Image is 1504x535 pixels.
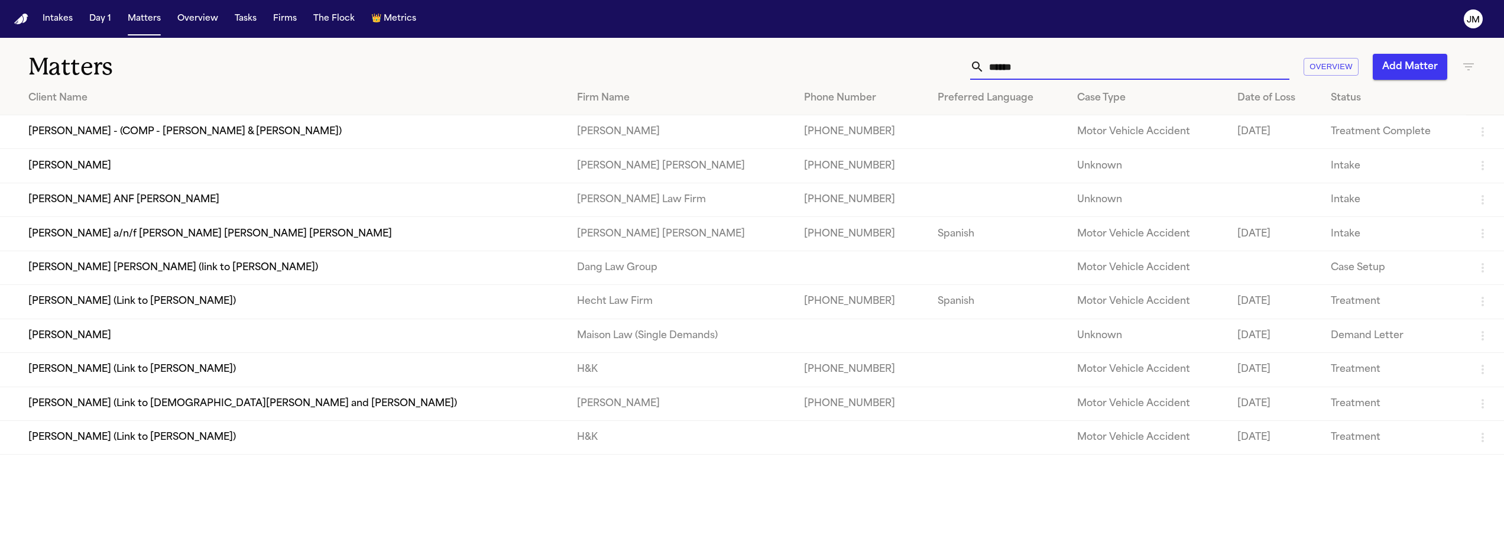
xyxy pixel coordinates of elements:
div: Status [1331,91,1457,105]
td: Treatment [1321,387,1466,420]
td: [DATE] [1228,217,1321,251]
td: Intake [1321,217,1466,251]
td: [PHONE_NUMBER] [795,353,928,387]
button: Matters [123,8,166,30]
td: Intake [1321,149,1466,183]
a: Home [14,14,28,25]
h1: Matters [28,52,465,82]
td: [DATE] [1228,319,1321,352]
td: [PHONE_NUMBER] [795,387,928,420]
td: [DATE] [1228,115,1321,149]
button: Tasks [230,8,261,30]
div: Client Name [28,91,558,105]
td: [PERSON_NAME] [568,387,795,420]
td: Motor Vehicle Accident [1068,217,1228,251]
td: Motor Vehicle Accident [1068,387,1228,420]
img: Finch Logo [14,14,28,25]
td: [PERSON_NAME] [PERSON_NAME] [568,217,795,251]
td: Hecht Law Firm [568,285,795,319]
td: Motor Vehicle Accident [1068,251,1228,284]
td: Treatment Complete [1321,115,1466,149]
td: Motor Vehicle Accident [1068,420,1228,454]
td: Treatment [1321,420,1466,454]
td: [PERSON_NAME] [PERSON_NAME] [568,149,795,183]
div: Firm Name [577,91,785,105]
td: [PERSON_NAME] Law Firm [568,183,795,216]
td: Demand Letter [1321,319,1466,352]
button: crownMetrics [367,8,421,30]
td: [PHONE_NUMBER] [795,149,928,183]
td: [PERSON_NAME] [568,115,795,149]
td: Treatment [1321,285,1466,319]
td: Unknown [1068,319,1228,352]
td: Spanish [928,217,1068,251]
div: Case Type [1077,91,1218,105]
div: Phone Number [804,91,919,105]
td: Maison Law (Single Demands) [568,319,795,352]
td: Motor Vehicle Accident [1068,115,1228,149]
button: The Flock [309,8,359,30]
button: Firms [268,8,302,30]
td: Unknown [1068,149,1228,183]
button: Intakes [38,8,77,30]
td: Treatment [1321,353,1466,387]
td: [DATE] [1228,420,1321,454]
td: [PHONE_NUMBER] [795,115,928,149]
td: [PHONE_NUMBER] [795,217,928,251]
td: Case Setup [1321,251,1466,284]
button: Overview [1304,58,1359,76]
div: Preferred Language [938,91,1058,105]
td: Motor Vehicle Accident [1068,285,1228,319]
div: Date of Loss [1237,91,1312,105]
button: Day 1 [85,8,116,30]
button: Overview [173,8,223,30]
td: H&K [568,420,795,454]
td: [DATE] [1228,387,1321,420]
td: Dang Law Group [568,251,795,284]
td: Motor Vehicle Accident [1068,353,1228,387]
td: H&K [568,353,795,387]
td: [DATE] [1228,285,1321,319]
td: [PHONE_NUMBER] [795,285,928,319]
td: Intake [1321,183,1466,216]
td: [DATE] [1228,353,1321,387]
td: [PHONE_NUMBER] [795,183,928,216]
button: Add Matter [1373,54,1447,80]
td: Spanish [928,285,1068,319]
td: Unknown [1068,183,1228,216]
